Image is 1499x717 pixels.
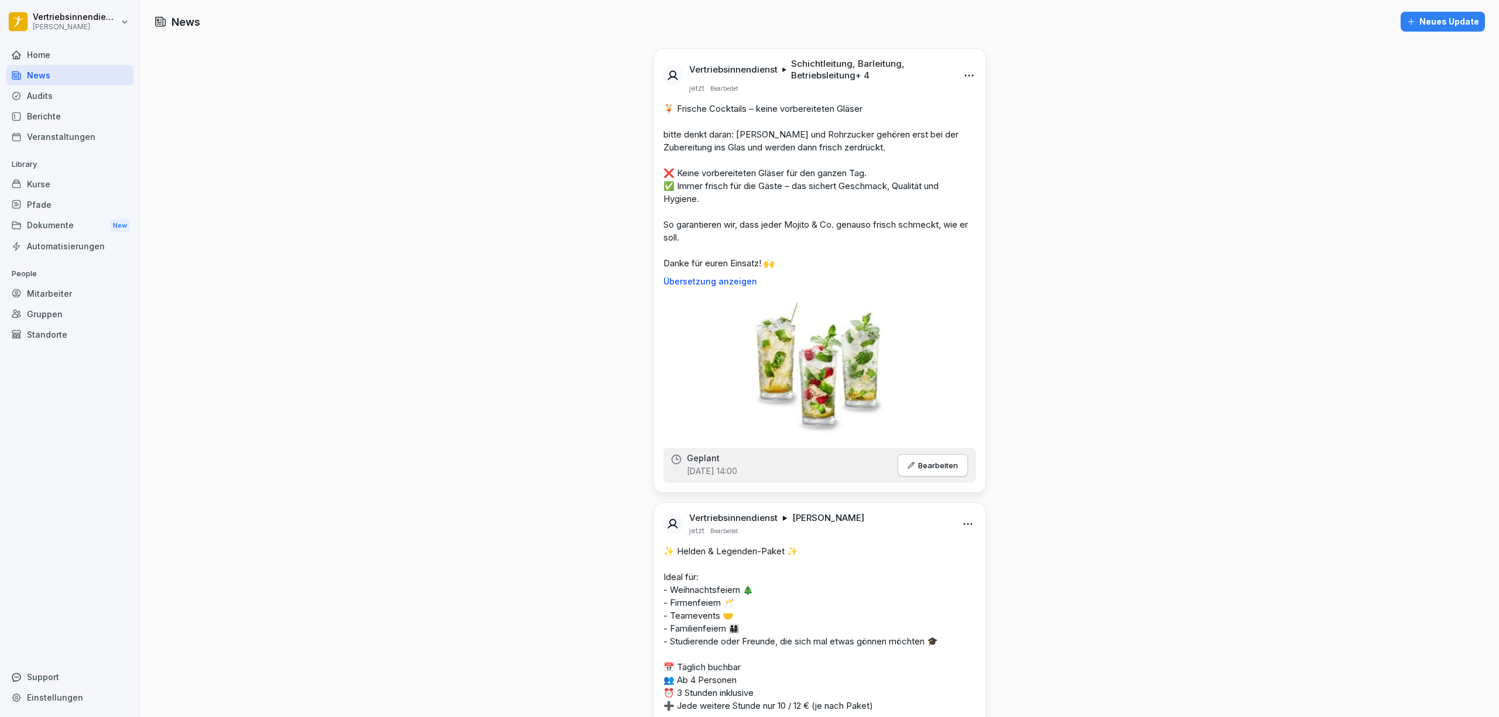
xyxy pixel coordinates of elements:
[6,65,134,85] a: News
[710,84,738,93] p: Bearbeitet
[687,465,737,477] p: [DATE] 14:00
[6,283,134,304] a: Mitarbeiter
[172,14,200,30] h1: News
[918,461,958,470] p: Bearbeiten
[33,23,118,31] p: [PERSON_NAME]
[710,526,738,536] p: Bearbeitet
[6,85,134,106] a: Audits
[1406,15,1479,28] div: Neues Update
[687,454,720,463] p: Geplant
[6,106,134,126] a: Berichte
[689,64,778,76] p: Vertriebsinnendienst
[6,155,134,174] p: Library
[6,174,134,194] a: Kurse
[6,324,134,345] a: Standorte
[6,304,134,324] a: Gruppen
[110,219,130,232] div: New
[33,12,118,22] p: Vertriebsinnendienst
[689,526,704,536] p: jetzt
[689,84,704,93] p: jetzt
[6,667,134,687] div: Support
[6,126,134,147] a: Veranstaltungen
[663,277,976,286] p: Übersetzung anzeigen
[1401,12,1485,32] button: Neues Update
[739,296,900,438] img: pe9uevr02u1h7hvonj6ll102.png
[6,44,134,65] a: Home
[898,454,968,476] button: Bearbeiten
[6,215,134,236] a: DokumenteNew
[6,265,134,283] p: People
[6,236,134,256] a: Automatisierungen
[689,512,778,524] p: Vertriebsinnendienst
[6,215,134,236] div: Dokumente
[791,58,949,81] p: Schichtleitung, Barleitung, Betriebsleitung + 4
[6,687,134,708] a: Einstellungen
[792,512,864,524] p: [PERSON_NAME]
[663,102,976,270] p: 🍹 Frische Cocktails – keine vorbereiteten Gläser bitte denkt daran: [PERSON_NAME] und Rohrzucker ...
[6,194,134,215] a: Pfade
